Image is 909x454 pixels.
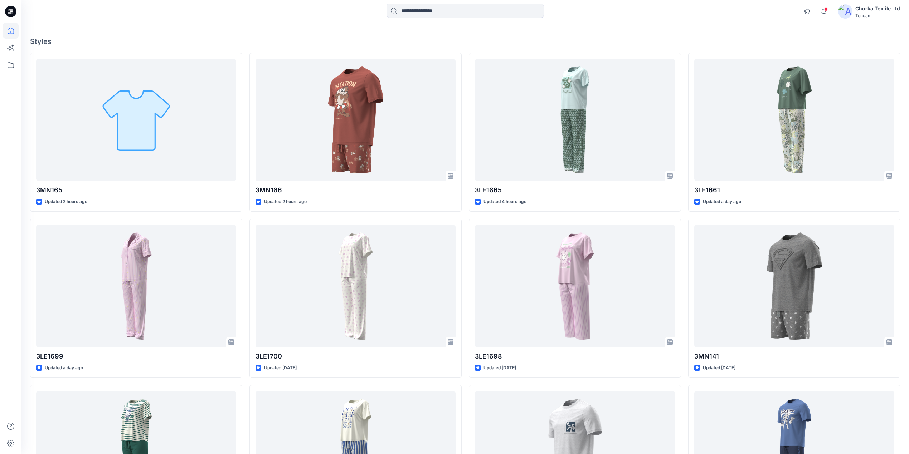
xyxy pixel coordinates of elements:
[475,225,675,347] a: 3LE1698
[36,59,236,181] a: 3MN165
[45,198,87,206] p: Updated 2 hours ago
[256,185,456,195] p: 3MN166
[264,198,307,206] p: Updated 2 hours ago
[703,198,741,206] p: Updated a day ago
[256,351,456,361] p: 3LE1700
[45,364,83,372] p: Updated a day ago
[855,4,900,13] div: Chorka Textile Ltd
[30,37,900,46] h4: Styles
[483,364,516,372] p: Updated [DATE]
[838,4,852,19] img: avatar
[475,351,675,361] p: 3LE1698
[855,13,900,18] div: Tendam
[483,198,526,206] p: Updated 4 hours ago
[694,225,894,347] a: 3MN141
[694,185,894,195] p: 3LE1661
[256,59,456,181] a: 3MN166
[264,364,297,372] p: Updated [DATE]
[694,351,894,361] p: 3MN141
[36,351,236,361] p: 3LE1699
[36,185,236,195] p: 3MN165
[36,225,236,347] a: 3LE1699
[703,364,735,372] p: Updated [DATE]
[475,185,675,195] p: 3LE1665
[475,59,675,181] a: 3LE1665
[256,225,456,347] a: 3LE1700
[694,59,894,181] a: 3LE1661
